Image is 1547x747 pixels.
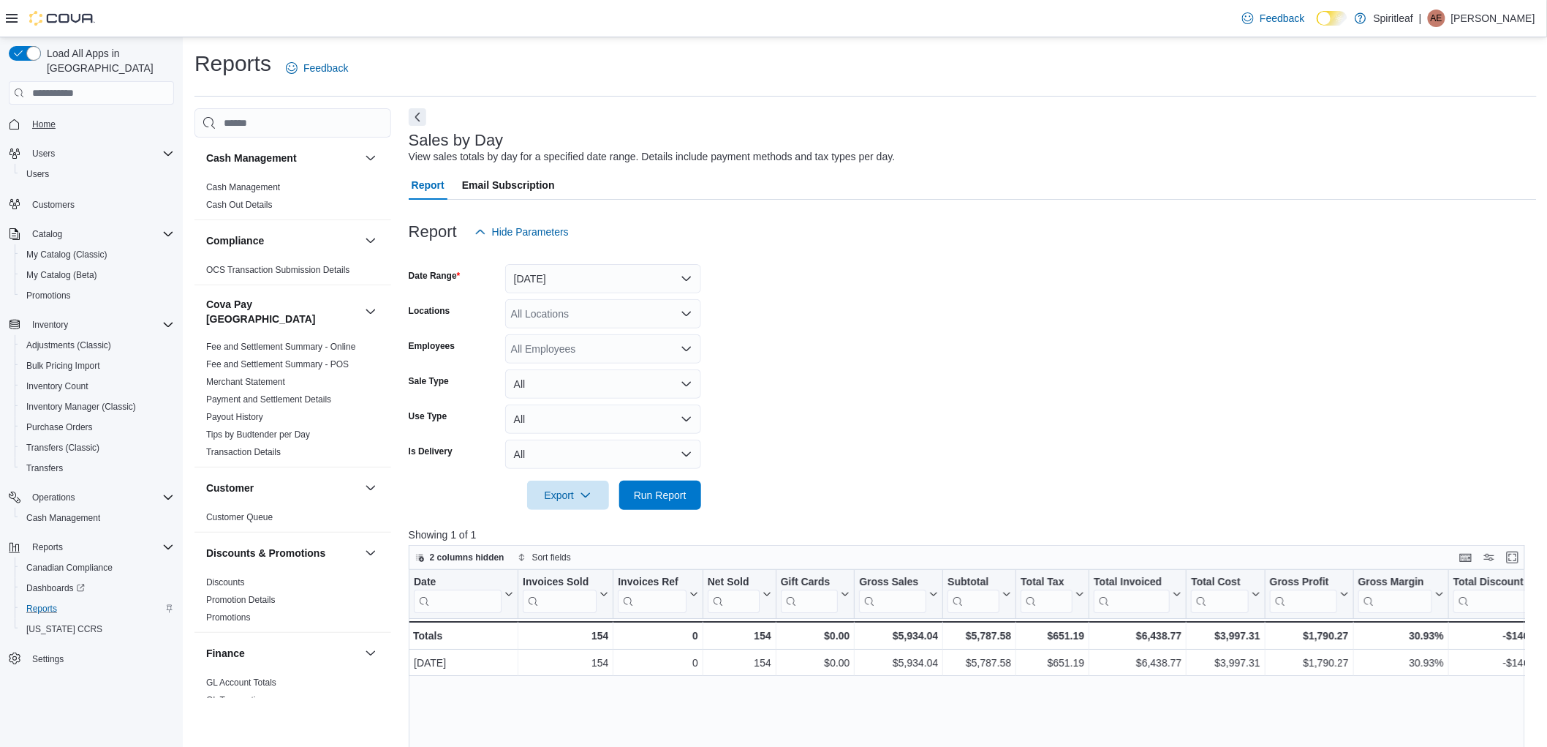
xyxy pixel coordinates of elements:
[409,108,426,126] button: Next
[362,232,379,249] button: Compliance
[414,576,513,613] button: Date
[505,405,701,434] button: All
[26,116,61,133] a: Home
[26,145,174,162] span: Users
[20,418,174,436] span: Purchase Orders
[409,149,896,165] div: View sales totals by day for a specified date range. Details include payment methods and tax type...
[15,285,180,306] button: Promotions
[780,576,838,613] div: Gift Card Sales
[618,654,697,672] div: 0
[206,677,276,688] a: GL Account Totals
[3,487,180,508] button: Operations
[15,244,180,265] button: My Catalog (Classic)
[523,576,608,613] button: Invoices Sold
[619,481,701,510] button: Run Report
[1270,654,1349,672] div: $1,790.27
[15,164,180,184] button: Users
[3,224,180,244] button: Catalog
[708,654,771,672] div: 154
[26,380,88,392] span: Inventory Count
[469,217,575,247] button: Hide Parameters
[20,337,117,354] a: Adjustments (Classic)
[26,168,49,180] span: Users
[194,508,391,532] div: Customer
[618,576,686,590] div: Invoices Ref
[362,479,379,497] button: Customer
[859,627,938,645] div: $5,934.04
[206,394,331,405] span: Payment and Settlement Details
[206,646,359,661] button: Finance
[3,648,180,669] button: Settings
[3,537,180,558] button: Reports
[1094,576,1181,613] button: Total Invoiced
[1453,576,1532,613] div: Total Discount
[781,654,850,672] div: $0.00
[409,375,449,387] label: Sale Type
[206,612,251,623] a: Promotions
[206,151,359,165] button: Cash Management
[1191,576,1260,613] button: Total Cost
[1094,654,1181,672] div: $6,438.77
[206,199,273,211] span: Cash Out Details
[26,316,174,334] span: Inventory
[20,266,103,284] a: My Catalog (Beta)
[1480,549,1498,566] button: Display options
[206,546,359,560] button: Discounts & Promotions
[20,559,118,577] a: Canadian Compliance
[15,508,180,528] button: Cash Management
[362,149,379,167] button: Cash Management
[206,297,359,326] h3: Cova Pay [GEOGRAPHIC_DATA]
[20,600,63,618] a: Reports
[409,132,504,149] h3: Sales by Day
[634,488,686,503] span: Run Report
[20,357,106,375] a: Bulk Pricing Import
[1374,10,1413,27] p: Spiritleaf
[206,612,251,623] span: Promotions
[15,578,180,598] a: Dashboards
[15,438,180,458] button: Transfers (Classic)
[206,512,273,522] a: Customer Queue
[1419,10,1422,27] p: |
[32,199,75,211] span: Customers
[206,577,245,588] a: Discounts
[194,261,391,285] div: Compliance
[206,694,270,706] span: GL Transactions
[26,316,74,334] button: Inventory
[206,677,276,688] span: GL Account Totals
[26,538,174,556] span: Reports
[1431,10,1442,27] span: AE
[194,49,271,78] h1: Reports
[1358,627,1443,645] div: 30.93%
[462,170,555,200] span: Email Subscription
[32,492,75,503] span: Operations
[26,562,113,574] span: Canadian Compliance
[409,528,1537,542] p: Showing 1 of 1
[32,319,68,331] span: Inventory
[15,335,180,356] button: Adjustments (Classic)
[20,620,108,638] a: [US_STATE] CCRS
[1270,576,1349,613] button: Gross Profit
[1270,576,1337,590] div: Gross Profit
[206,594,276,606] span: Promotion Details
[206,429,310,440] a: Tips by Budtender per Day
[206,646,245,661] h3: Finance
[859,576,926,590] div: Gross Sales
[618,576,697,613] button: Invoices Ref
[1191,627,1260,645] div: $3,997.31
[3,143,180,164] button: Users
[206,342,356,352] a: Fee and Settlement Summary - Online
[15,397,180,417] button: Inventory Manager (Classic)
[20,418,99,436] a: Purchase Orders
[32,541,63,553] span: Reports
[1453,576,1543,613] button: Total Discount
[15,356,180,376] button: Bulk Pricing Import
[206,377,285,387] a: Merchant Statement
[536,481,600,510] span: Export
[20,459,174,477] span: Transfers
[206,151,297,165] h3: Cash Management
[206,546,325,560] h3: Discounts & Promotions
[362,303,379,320] button: Cova Pay [GEOGRAPHIC_DATA]
[1270,627,1349,645] div: $1,790.27
[20,378,174,395] span: Inventory Count
[206,376,285,388] span: Merchant Statement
